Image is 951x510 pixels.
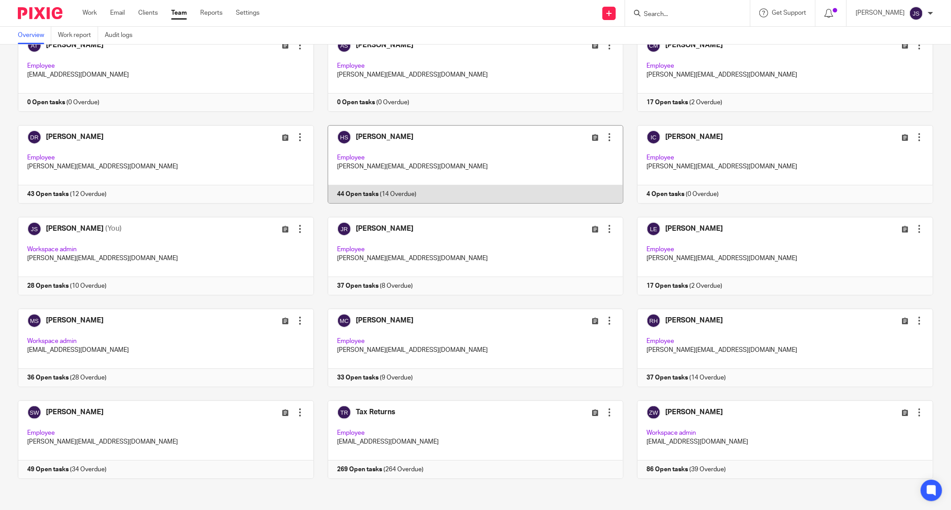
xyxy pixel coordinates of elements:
input: Search [643,11,723,19]
img: Pixie [18,7,62,19]
a: Settings [236,8,259,17]
img: svg%3E [909,6,923,20]
a: Work report [58,27,98,44]
span: Get Support [772,10,806,16]
p: [PERSON_NAME] [856,8,905,17]
a: Audit logs [105,27,139,44]
a: Team [171,8,187,17]
a: Overview [18,27,51,44]
a: Reports [200,8,222,17]
a: Email [110,8,125,17]
a: Work [82,8,97,17]
a: Clients [138,8,158,17]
